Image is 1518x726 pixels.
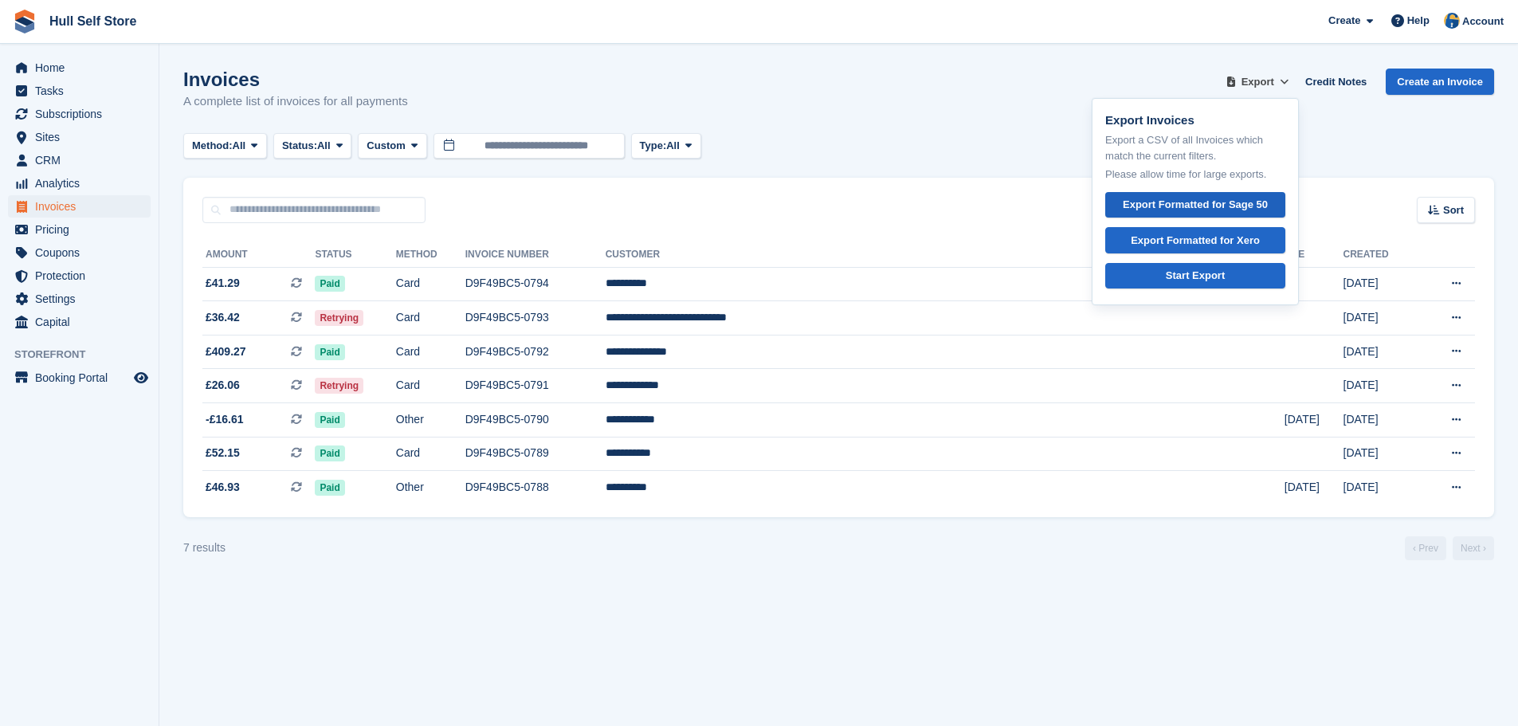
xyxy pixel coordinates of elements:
div: Export Formatted for Xero [1131,233,1260,249]
td: [DATE] [1343,301,1419,336]
span: £409.27 [206,343,246,360]
td: D9F49BC5-0789 [465,437,606,471]
td: D9F49BC5-0793 [465,301,606,336]
span: Home [35,57,131,79]
span: Coupons [35,241,131,264]
button: Type: All [631,133,701,159]
p: Export Invoices [1105,112,1285,130]
span: Paid [315,445,344,461]
span: Status: [282,138,317,154]
td: D9F49BC5-0791 [465,369,606,403]
span: Pricing [35,218,131,241]
th: Method [396,242,465,268]
th: Created [1343,242,1419,268]
span: Capital [35,311,131,333]
img: Hull Self Store [1444,13,1460,29]
span: -£16.61 [206,411,243,428]
th: Invoice Number [465,242,606,268]
span: Export [1241,74,1274,90]
span: Settings [35,288,131,310]
td: [DATE] [1285,471,1343,504]
span: Invoices [35,195,131,218]
td: Card [396,369,465,403]
span: Sort [1443,202,1464,218]
td: [DATE] [1343,403,1419,438]
td: D9F49BC5-0792 [465,335,606,369]
th: Due [1285,242,1343,268]
td: [DATE] [1343,437,1419,471]
button: Export [1222,69,1292,95]
span: Tasks [35,80,131,102]
a: menu [8,265,151,287]
a: menu [8,126,151,148]
a: menu [8,195,151,218]
span: Retrying [315,378,363,394]
h1: Invoices [183,69,408,90]
p: Please allow time for large exports. [1105,167,1285,182]
span: Paid [315,344,344,360]
a: Next [1453,536,1494,560]
span: Paid [315,276,344,292]
a: menu [8,218,151,241]
a: menu [8,367,151,389]
a: menu [8,57,151,79]
button: Status: All [273,133,351,159]
td: [DATE] [1285,403,1343,438]
th: Amount [202,242,315,268]
span: Type: [640,138,667,154]
span: Storefront [14,347,159,363]
div: Export Formatted for Sage 50 [1123,197,1268,213]
button: Method: All [183,133,267,159]
td: Card [396,301,465,336]
span: All [233,138,246,154]
td: D9F49BC5-0794 [465,267,606,301]
a: menu [8,172,151,194]
span: CRM [35,149,131,171]
th: Status [315,242,395,268]
span: Sites [35,126,131,148]
td: Other [396,403,465,438]
a: menu [8,241,151,264]
span: All [317,138,331,154]
span: Account [1462,14,1504,29]
td: [DATE] [1343,369,1419,403]
a: Export Formatted for Sage 50 [1105,192,1285,218]
span: Booking Portal [35,367,131,389]
span: Subscriptions [35,103,131,125]
span: Retrying [315,310,363,326]
p: A complete list of invoices for all payments [183,92,408,111]
span: Paid [315,480,344,496]
a: Create an Invoice [1386,69,1494,95]
a: Preview store [131,368,151,387]
span: Protection [35,265,131,287]
span: Analytics [35,172,131,194]
span: £52.15 [206,445,240,461]
a: menu [8,103,151,125]
span: £41.29 [206,275,240,292]
span: Help [1407,13,1430,29]
div: Start Export [1166,268,1225,284]
p: Export a CSV of all Invoices which match the current filters. [1105,132,1285,163]
span: Method: [192,138,233,154]
a: Previous [1405,536,1446,560]
span: £46.93 [206,479,240,496]
img: stora-icon-8386f47178a22dfd0bd8f6a31ec36ba5ce8667c1dd55bd0f319d3a0aa187defe.svg [13,10,37,33]
a: menu [8,149,151,171]
a: Hull Self Store [43,8,143,34]
a: menu [8,311,151,333]
a: menu [8,288,151,310]
span: £26.06 [206,377,240,394]
a: Export Formatted for Xero [1105,227,1285,253]
td: Card [396,335,465,369]
td: D9F49BC5-0790 [465,403,606,438]
td: Card [396,437,465,471]
th: Customer [606,242,1285,268]
span: Custom [367,138,405,154]
button: Custom [358,133,426,159]
a: menu [8,80,151,102]
div: 7 results [183,540,226,556]
nav: Page [1402,536,1497,560]
span: Create [1328,13,1360,29]
td: Card [396,267,465,301]
span: All [666,138,680,154]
